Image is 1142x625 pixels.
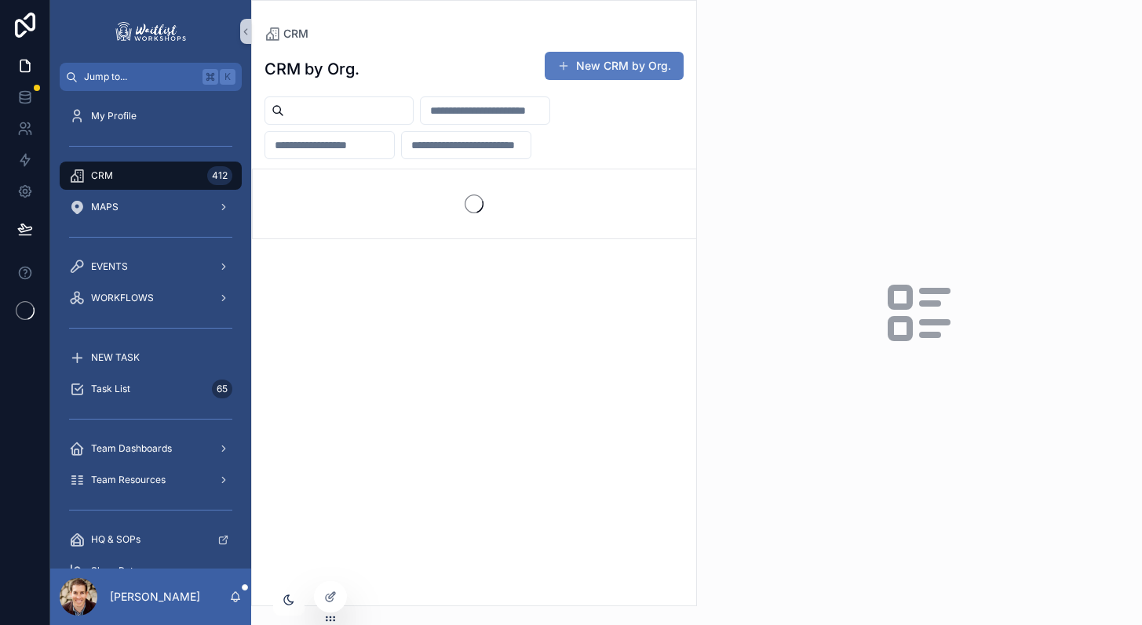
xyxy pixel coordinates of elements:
span: My Profile [91,110,137,122]
div: 65 [212,380,232,398]
span: Show Rates [91,565,144,577]
div: scrollable content [50,91,251,569]
h1: CRM by Org. [265,58,359,80]
a: Task List65 [60,375,242,403]
a: My Profile [60,102,242,130]
a: NEW TASK [60,343,242,372]
span: Jump to... [84,71,196,83]
span: NEW TASK [91,351,140,364]
img: App logo [113,19,188,44]
a: Team Dashboards [60,434,242,463]
a: Team Resources [60,466,242,494]
span: HQ & SOPs [91,533,140,546]
button: Jump to...K [60,63,242,91]
span: Task List [91,383,130,395]
div: 412 [207,166,232,185]
span: CRM [283,26,308,42]
a: WORKFLOWS [60,284,242,312]
span: CRM [91,169,113,182]
a: CRM [265,26,308,42]
span: Team Dashboards [91,442,172,455]
p: [PERSON_NAME] [110,589,200,605]
a: CRM412 [60,162,242,190]
a: MAPS [60,193,242,221]
button: New CRM by Org. [545,52,684,80]
span: EVENTS [91,260,128,273]
a: EVENTS [60,253,242,281]
a: HQ & SOPs [60,525,242,554]
span: WORKFLOWS [91,292,154,304]
span: Team Resources [91,474,166,486]
span: MAPS [91,201,119,213]
a: Show Rates [60,557,242,585]
span: K [221,71,234,83]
